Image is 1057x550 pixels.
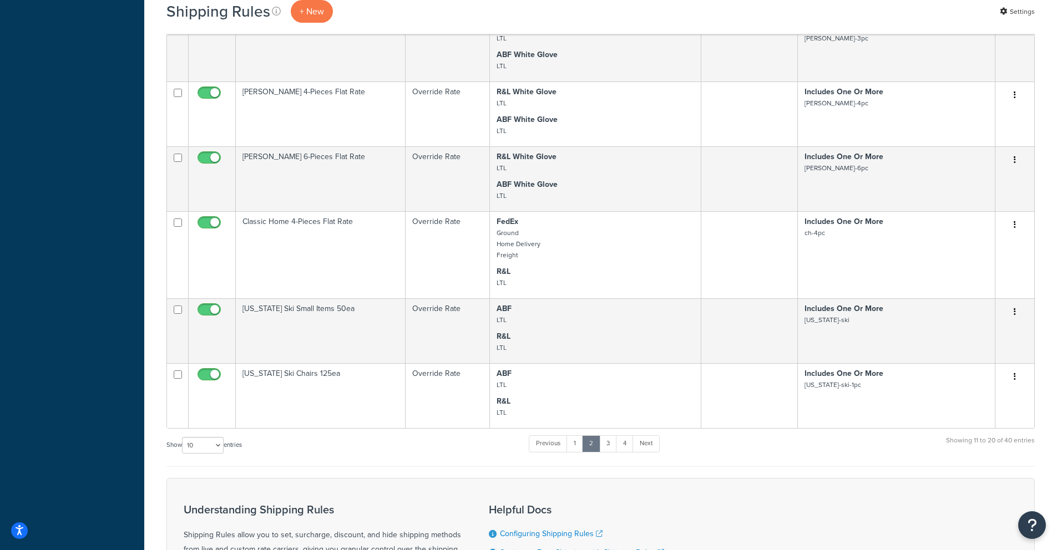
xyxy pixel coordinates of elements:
[497,343,507,353] small: LTL
[805,303,883,314] strong: Includes One Or More
[805,151,883,162] strong: Includes One Or More
[805,86,883,98] strong: Includes One Or More
[497,33,507,43] small: LTL
[497,86,557,98] strong: R&L White Glove
[497,126,507,136] small: LTL
[582,435,600,452] a: 2
[406,363,490,428] td: Override Rate
[805,216,883,227] strong: Includes One Or More
[236,146,406,211] td: [PERSON_NAME] 6-Pieces Flat Rate
[805,33,868,43] small: [PERSON_NAME]-3pc
[182,437,224,454] select: Showentries
[497,151,557,162] strong: R&L White Glove
[805,380,861,390] small: [US_STATE]-ski-1pc
[805,98,868,108] small: [PERSON_NAME]-4pc
[529,435,568,452] a: Previous
[599,435,617,452] a: 3
[1018,511,1046,539] button: Open Resource Center
[497,49,558,60] strong: ABF White Glove
[805,228,825,238] small: ch-4pc
[497,98,507,108] small: LTL
[236,82,406,146] td: [PERSON_NAME] 4-Pieces Flat Rate
[616,435,634,452] a: 4
[497,315,507,325] small: LTL
[497,380,507,390] small: LTL
[406,82,490,146] td: Override Rate
[236,363,406,428] td: [US_STATE] Ski Chairs 125ea
[497,303,512,314] strong: ABF
[805,368,883,379] strong: Includes One Or More
[406,17,490,82] td: Override Rate
[184,503,461,516] h3: Understanding Shipping Rules
[497,228,540,260] small: Ground Home Delivery Freight
[805,315,849,325] small: [US_STATE]-ski
[497,395,510,407] strong: R&L
[497,216,518,227] strong: FedEx
[497,278,507,288] small: LTL
[497,163,507,173] small: LTL
[236,17,406,82] td: [PERSON_NAME] 3-Pieces Flat Rate
[166,437,242,454] label: Show entries
[489,503,671,516] h3: Helpful Docs
[406,211,490,298] td: Override Rate
[497,61,507,71] small: LTL
[497,408,507,417] small: LTL
[805,163,868,173] small: [PERSON_NAME]-6pc
[497,191,507,201] small: LTL
[406,146,490,211] td: Override Rate
[633,435,660,452] a: Next
[497,330,510,342] strong: R&L
[497,179,558,190] strong: ABF White Glove
[497,368,512,379] strong: ABF
[497,114,558,125] strong: ABF White Glove
[500,528,603,539] a: Configuring Shipping Rules
[236,211,406,298] td: Classic Home 4-Pieces Flat Rate
[946,434,1035,458] div: Showing 11 to 20 of 40 entries
[166,1,270,22] h1: Shipping Rules
[406,298,490,363] td: Override Rate
[497,266,510,277] strong: R&L
[1000,4,1035,19] a: Settings
[567,435,583,452] a: 1
[236,298,406,363] td: [US_STATE] Ski Small Items 50ea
